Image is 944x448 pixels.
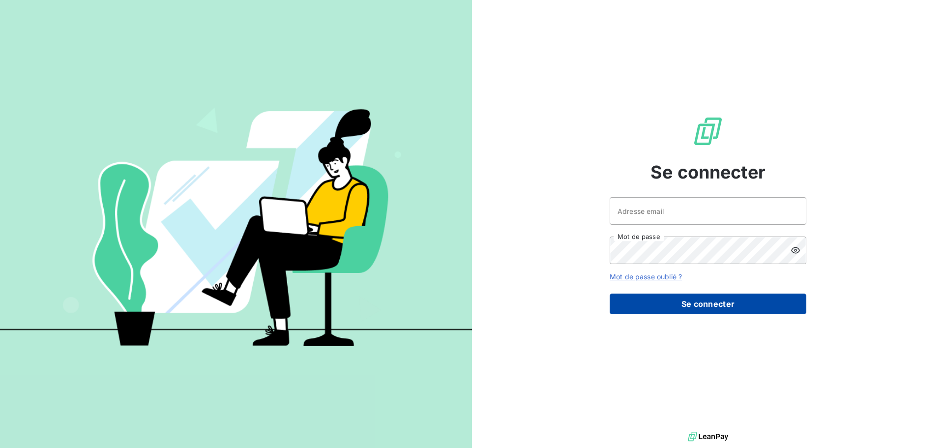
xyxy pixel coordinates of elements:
[610,272,682,281] a: Mot de passe oublié ?
[610,294,806,314] button: Se connecter
[688,429,728,444] img: logo
[692,116,724,147] img: Logo LeanPay
[650,159,766,185] span: Se connecter
[610,197,806,225] input: placeholder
